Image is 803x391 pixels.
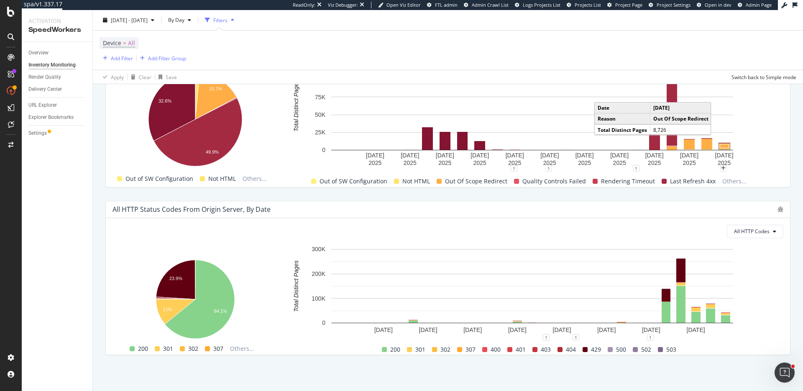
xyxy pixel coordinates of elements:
text: 11% [163,306,172,311]
span: 403 [541,345,551,355]
span: 401 [516,345,526,355]
div: ReadOnly: [293,2,315,8]
span: By Day [165,16,184,23]
text: [DATE] [553,327,571,333]
span: Others... [227,344,258,354]
text: 0 [322,147,325,153]
text: [DATE] [471,152,489,159]
span: 404 [566,345,576,355]
a: Projects List [567,2,601,8]
text: [DATE] [540,152,559,159]
a: URL Explorer [28,101,87,110]
text: 2025 [718,159,731,166]
iframe: Intercom live chat [775,363,795,383]
button: Filters [202,13,238,27]
div: 1 [633,165,639,172]
div: Save [166,73,177,80]
button: [DATE] - [DATE] [100,13,158,27]
button: Add Filter [100,53,133,63]
span: 302 [440,345,450,355]
span: Not HTML [208,174,236,184]
text: [DATE] [680,152,698,159]
text: 0 [322,319,325,326]
div: Delivery Center [28,85,62,94]
text: 50K [315,111,326,118]
span: Project Page [615,2,642,8]
a: Admin Page [738,2,772,8]
text: [DATE] [463,327,482,333]
span: Not HTML [402,176,430,186]
a: Project Page [607,2,642,8]
div: 1 [545,165,552,172]
div: Activation [28,17,86,25]
span: Others... [719,176,750,186]
text: [DATE] [575,152,594,159]
text: 200K [312,270,325,277]
text: [DATE] [506,152,524,159]
div: Apply [111,73,124,80]
span: All HTTP Codes [734,228,770,235]
a: Open Viz Editor [378,2,421,8]
div: 1 [573,334,579,341]
text: Total Distinct Pages [293,260,299,312]
text: 2025 [648,159,661,166]
button: Apply [100,70,124,84]
a: Admin Crawl List [464,2,509,8]
span: Logs Projects List [523,2,560,8]
span: 500 [616,345,626,355]
text: [DATE] [610,152,629,159]
text: 25K [315,129,326,136]
span: 307 [213,344,223,354]
span: 301 [163,344,173,354]
text: 32.6% [159,98,171,103]
button: Save [155,70,177,84]
span: Projects List [575,2,601,8]
span: Open in dev [705,2,731,8]
text: 23.9% [169,276,182,281]
button: Add Filter Group [137,53,186,63]
div: Inventory Monitoring [28,61,76,69]
text: 2025 [404,159,417,166]
span: Others... [239,174,270,184]
span: 429 [591,345,601,355]
text: [DATE] [374,327,393,333]
button: By Day [165,13,194,27]
text: 2025 [368,159,381,166]
text: 49.9% [206,149,219,154]
span: Out Of Scope Redirect [445,176,507,186]
a: Logs Projects List [515,2,560,8]
div: URL Explorer [28,101,57,110]
div: bug [777,206,783,212]
text: 2025 [683,159,696,166]
svg: A chart. [113,68,278,172]
div: plus [720,165,727,172]
div: Add Filter [111,54,133,62]
text: 2025 [473,159,486,166]
text: [DATE] [508,327,527,333]
div: Clear [139,73,151,80]
span: 301 [415,345,425,355]
text: 15.7% [209,86,222,91]
span: Project Settings [657,2,690,8]
text: [DATE] [366,152,384,159]
span: 503 [666,345,676,355]
div: Add Filter Group [148,54,186,62]
text: 300K [312,246,325,252]
text: [DATE] [715,152,734,159]
div: 1 [543,334,550,341]
text: [DATE] [642,327,660,333]
svg: A chart. [281,245,783,337]
span: 307 [465,345,476,355]
a: Project Settings [649,2,690,8]
text: 2025 [578,159,591,166]
text: [DATE] [436,152,454,159]
div: 1 [647,334,654,341]
span: Quality Controls Failed [522,176,586,186]
text: 2025 [613,159,626,166]
span: Out of SW Configuration [125,174,193,184]
text: [DATE] [687,327,705,333]
text: Total Distinct Pages [293,80,299,131]
text: 64.1% [214,309,227,314]
div: Switch back to Simple mode [731,73,796,80]
span: FTL admin [435,2,458,8]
